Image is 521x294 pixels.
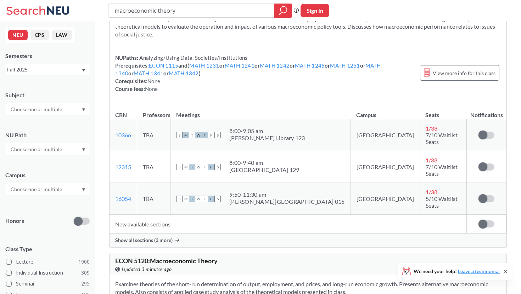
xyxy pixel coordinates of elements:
[6,257,90,266] label: Lecture
[170,104,351,119] th: Meetings
[208,196,214,202] span: F
[202,164,208,170] span: T
[176,132,183,138] span: S
[202,196,208,202] span: T
[110,215,467,234] td: New available sections
[122,265,172,273] span: Updated 3 minutes ago
[7,66,81,74] div: Fall 2025
[195,164,202,170] span: W
[78,258,90,266] span: 1900
[5,91,90,99] div: Subject
[6,279,90,288] label: Seminar
[229,159,299,166] div: 8:00 - 9:40 am
[169,70,198,76] a: MATH 1342
[137,119,170,151] td: TBA
[274,4,292,18] div: magnifying glass
[351,183,420,215] td: [GEOGRAPHIC_DATA]
[149,62,178,69] a: ECON 1115
[189,196,195,202] span: T
[426,163,458,177] span: 7/10 Waitlist Seats
[7,145,67,154] input: Choose one or multiple
[5,103,90,115] div: Dropdown arrow
[115,195,131,202] a: 16054
[134,70,163,76] a: MATH 1341
[183,132,189,138] span: M
[115,237,173,243] span: Show all sections (3 more)
[7,185,67,194] input: Choose one or multiple
[214,164,221,170] span: S
[5,52,90,60] div: Semesters
[176,164,183,170] span: S
[115,132,131,138] a: 10366
[189,132,195,138] span: T
[183,164,189,170] span: M
[208,132,214,138] span: F
[115,257,218,265] span: ECON 5120 : Macroeconomic Theory
[433,69,495,77] span: View more info for this class
[114,5,269,17] input: Class, professor, course number, "phrase"
[5,171,90,179] div: Campus
[81,280,90,288] span: 295
[467,104,506,119] th: Notifications
[82,69,85,72] svg: Dropdown arrow
[426,157,437,163] span: 1 / 38
[414,269,500,274] span: We need your help!
[351,104,420,119] th: Campus
[8,30,28,40] button: NEU
[426,189,437,195] span: 1 / 38
[351,119,420,151] td: [GEOGRAPHIC_DATA]
[229,127,305,134] div: 8:00 - 9:05 am
[473,261,501,269] span: 4 CREDITS
[115,163,131,170] a: 12315
[147,78,160,84] span: None
[214,132,221,138] span: S
[5,143,90,155] div: Dropdown arrow
[176,196,183,202] span: S
[202,132,208,138] span: T
[426,125,437,132] span: 1 / 38
[229,198,345,205] div: [PERSON_NAME][GEOGRAPHIC_DATA] 015
[195,132,202,138] span: W
[279,6,287,16] svg: magnifying glass
[6,268,90,277] label: Individual Instruction
[115,54,413,93] div: NUPaths: Prerequisites: and ( or or or or or or or ) Corequisites: Course fees:
[426,195,458,209] span: 5/10 Waitlist Seats
[426,132,458,145] span: 7/10 Waitlist Seats
[82,188,85,191] svg: Dropdown arrow
[295,62,325,69] a: MATH 1245
[5,64,90,75] div: Fall 2025Dropdown arrow
[5,183,90,195] div: Dropdown arrow
[30,30,49,40] button: CPS
[189,62,219,69] a: MATH 1231
[52,30,72,40] button: LAW
[420,104,467,119] th: Seats
[115,111,127,119] div: CRN
[214,196,221,202] span: S
[138,54,247,61] span: Analyzing/Using Data, Societies/Institutions
[5,131,90,139] div: NU Path
[301,4,329,17] button: Sign In
[82,148,85,151] svg: Dropdown arrow
[137,104,170,119] th: Professors
[115,7,501,38] section: Presents several theoretical approaches to the study of macroeconomic dynamics in both the short ...
[82,108,85,111] svg: Dropdown arrow
[330,62,360,69] a: MATH 1251
[81,269,90,277] span: 309
[7,105,67,114] input: Choose one or multiple
[137,151,170,183] td: TBA
[229,166,299,173] div: [GEOGRAPHIC_DATA] 129
[189,164,195,170] span: T
[260,62,290,69] a: MATH 1242
[208,164,214,170] span: F
[110,234,506,247] div: Show all sections (3 more)
[183,196,189,202] span: M
[229,134,305,142] div: [PERSON_NAME] Library 123
[5,217,24,225] p: Honors
[351,151,420,183] td: [GEOGRAPHIC_DATA]
[225,62,254,69] a: MATH 1241
[137,183,170,215] td: TBA
[458,268,500,274] a: Leave a testimonial
[145,86,158,92] span: None
[5,245,90,253] span: Class Type
[195,196,202,202] span: W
